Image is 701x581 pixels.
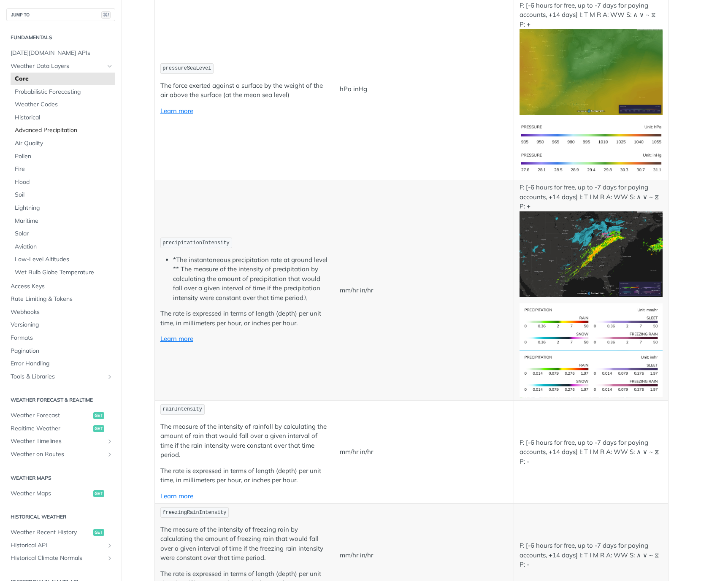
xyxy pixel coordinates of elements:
[93,412,104,419] span: get
[6,435,115,448] a: Weather TimelinesShow subpages for Weather Timelines
[11,98,115,111] a: Weather Codes
[15,191,113,199] span: Soil
[160,107,193,115] a: Learn more
[15,243,113,251] span: Aviation
[11,163,115,176] a: Fire
[520,541,662,570] p: F: [-6 hours for free, up to -7 days for paying accounts, +14 days] I: T I M R A: WW S: ∧ ∨ ~ ⧖ P: -
[11,266,115,279] a: Wet Bulb Globe Temperature
[520,159,662,167] span: Expand image
[340,551,508,560] p: mm/hr in/hr
[11,489,91,498] span: Weather Maps
[11,554,104,562] span: Historical Climate Normals
[15,113,113,122] span: Historical
[520,130,662,138] span: Expand image
[11,241,115,253] a: Aviation
[11,189,115,201] a: Soil
[11,111,115,124] a: Historical
[15,75,113,83] span: Core
[15,139,113,148] span: Air Quality
[520,249,662,257] span: Expand image
[162,65,211,71] span: pressureSeaLevel
[11,424,91,433] span: Realtime Weather
[11,73,115,85] a: Core
[11,528,91,537] span: Weather Recent History
[15,217,113,225] span: Maritime
[11,450,104,459] span: Weather on Routes
[6,332,115,344] a: Formats
[11,359,113,368] span: Error Handling
[11,227,115,240] a: Solar
[11,321,113,329] span: Versioning
[160,466,329,485] p: The rate is expressed in terms of length (depth) per unit time, in millimeters per hour, or inche...
[520,370,662,378] span: Expand image
[6,448,115,461] a: Weather on RoutesShow subpages for Weather on Routes
[6,280,115,293] a: Access Keys
[11,62,104,70] span: Weather Data Layers
[106,438,113,445] button: Show subpages for Weather Timelines
[11,541,104,550] span: Historical API
[11,347,113,355] span: Pagination
[11,150,115,163] a: Pollen
[162,240,229,246] span: precipitationIntensity
[162,406,202,412] span: rainIntensity
[6,513,115,521] h2: Historical Weather
[15,88,113,96] span: Probabilistic Forecasting
[15,126,113,135] span: Advanced Precipitation
[93,529,104,536] span: get
[6,487,115,500] a: Weather Mapsget
[106,63,113,70] button: Hide subpages for Weather Data Layers
[11,137,115,150] a: Air Quality
[162,510,226,516] span: freezingRainIntensity
[6,422,115,435] a: Realtime Weatherget
[6,396,115,404] h2: Weather Forecast & realtime
[6,293,115,305] a: Rate Limiting & Tokens
[6,8,115,21] button: JUMP TO⌘/
[160,525,329,563] p: The measure of the intensity of freezing rain by calculating the amount of freezing rain that wou...
[6,34,115,41] h2: Fundamentals
[11,437,104,446] span: Weather Timelines
[11,295,113,303] span: Rate Limiting & Tokens
[11,411,91,420] span: Weather Forecast
[11,176,115,189] a: Flood
[520,438,662,467] p: F: [-6 hours for free, up to -7 days for paying accounts, +14 days] I: T I M R A: WW S: ∧ ∨ ~ ⧖ P: -
[6,370,115,383] a: Tools & LibrariesShow subpages for Tools & Libraries
[15,230,113,238] span: Solar
[15,204,113,212] span: Lightning
[106,542,113,549] button: Show subpages for Historical API
[520,322,662,330] span: Expand image
[6,306,115,319] a: Webhooks
[15,165,113,173] span: Fire
[6,319,115,331] a: Versioning
[520,183,662,297] p: F: [-6 hours for free, up to -7 days for paying accounts, +14 days] I: T I M R A: WW S: ∧ ∨ ~ ⧖ P: +
[173,255,329,303] li: *The instantaneous precipitation rate at ground level ** The measure of the intensity of precipit...
[340,286,508,295] p: mm/hr in/hr
[15,152,113,161] span: Pollen
[160,335,193,343] a: Learn more
[160,422,329,460] p: The measure of the intensity of rainfall by calculating the amount of rain that would fall over a...
[6,47,115,59] a: [DATE][DOMAIN_NAME] APIs
[6,409,115,422] a: Weather Forecastget
[106,555,113,562] button: Show subpages for Historical Climate Normals
[6,552,115,565] a: Historical Climate NormalsShow subpages for Historical Climate Normals
[11,202,115,214] a: Lightning
[6,357,115,370] a: Error Handling
[11,282,113,291] span: Access Keys
[520,1,662,115] p: F: [-6 hours for free, up to -7 days for paying accounts, +14 days] I: T M R A: WW S: ∧ ∨ ~ ⧖ P: +
[160,492,193,500] a: Learn more
[160,309,329,328] p: The rate is expressed in terms of length (depth) per unit time, in millimeters per hour, or inche...
[93,490,104,497] span: get
[106,451,113,458] button: Show subpages for Weather on Routes
[15,255,113,264] span: Low-Level Altitudes
[6,345,115,357] a: Pagination
[15,178,113,186] span: Flood
[93,425,104,432] span: get
[6,526,115,539] a: Weather Recent Historyget
[11,215,115,227] a: Maritime
[520,67,662,75] span: Expand image
[11,124,115,137] a: Advanced Precipitation
[340,84,508,94] p: hPa inHg
[15,268,113,277] span: Wet Bulb Globe Temperature
[6,60,115,73] a: Weather Data LayersHide subpages for Weather Data Layers
[11,86,115,98] a: Probabilistic Forecasting
[11,373,104,381] span: Tools & Libraries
